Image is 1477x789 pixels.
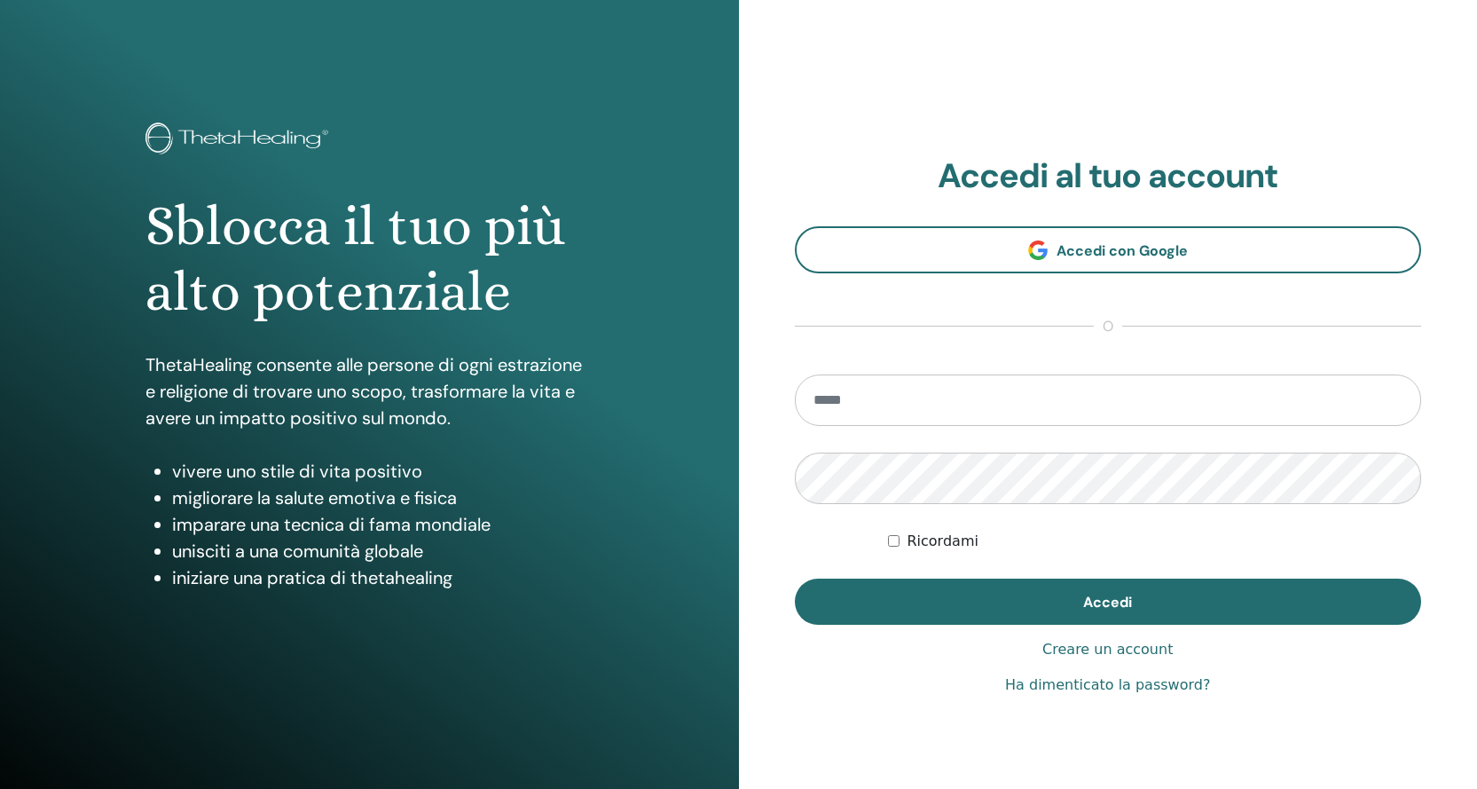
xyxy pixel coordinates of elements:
p: ThetaHealing consente alle persone di ogni estrazione e religione di trovare uno scopo, trasforma... [145,351,593,431]
li: iniziare una pratica di thetahealing [172,564,593,591]
button: Accedi [795,579,1422,625]
a: Accedi con Google [795,226,1422,273]
span: Accedi [1083,593,1132,611]
span: o [1094,316,1122,337]
label: Ricordami [907,531,978,552]
a: Creare un account [1042,639,1173,660]
li: imparare una tecnica di fama mondiale [172,511,593,538]
a: Ha dimenticato la password? [1005,675,1210,696]
li: unisciti a una comunità globale [172,538,593,564]
h2: Accedi al tuo account [795,156,1422,197]
li: vivere uno stile di vita positivo [172,458,593,485]
div: Keep me authenticated indefinitely or until I manually logout [888,531,1421,552]
h1: Sblocca il tuo più alto potenziale [145,193,593,326]
li: migliorare la salute emotiva e fisica [172,485,593,511]
span: Accedi con Google [1057,241,1188,260]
